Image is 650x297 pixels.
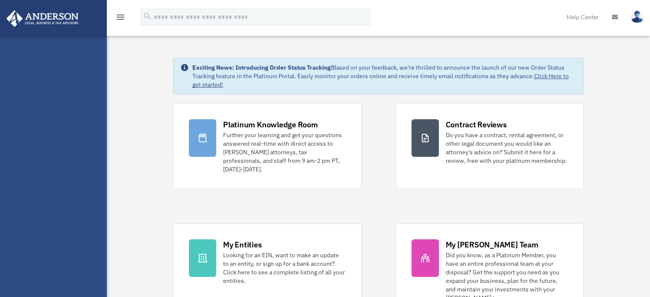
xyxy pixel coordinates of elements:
a: menu [115,15,126,22]
div: Platinum Knowledge Room [223,119,318,130]
i: search [143,12,152,21]
div: Do you have a contract, rental agreement, or other legal document you would like an attorney's ad... [446,131,568,165]
div: Looking for an EIN, want to make an update to an entity, or sign up for a bank account? Click her... [223,251,345,285]
img: Anderson Advisors Platinum Portal [4,10,81,27]
div: My Entities [223,239,262,250]
div: Based on your feedback, we're thrilled to announce the launch of our new Order Status Tracking fe... [192,63,576,89]
a: Click Here to get started! [192,72,569,88]
div: Contract Reviews [446,119,507,130]
img: User Pic [631,11,644,23]
i: menu [115,12,126,22]
a: Platinum Knowledge Room Further your learning and get your questions answered real-time with dire... [173,103,361,189]
strong: Exciting News: Introducing Order Status Tracking! [192,64,332,71]
div: My [PERSON_NAME] Team [446,239,538,250]
div: Further your learning and get your questions answered real-time with direct access to [PERSON_NAM... [223,131,345,173]
a: Contract Reviews Do you have a contract, rental agreement, or other legal document you would like... [396,103,584,189]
